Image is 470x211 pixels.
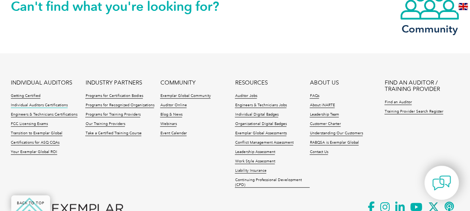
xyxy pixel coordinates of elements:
a: Take a Certified Training Course [85,131,141,136]
a: Your Exemplar Global ROI [11,150,57,155]
a: BACK TO TOP [11,195,50,211]
a: Getting Certified [11,94,40,99]
a: Contact Us [310,150,328,155]
a: Exemplar Global Assessments [235,131,286,136]
a: Auditor Jobs [235,94,257,99]
a: Certifications for ASQ CQAs [11,140,59,146]
img: en [458,3,468,10]
a: Continuing Professional Development (CPD) [235,178,310,188]
a: About iNARTE [310,103,335,108]
a: Liability Insurance [235,168,266,174]
a: RESOURCES [235,80,267,86]
h3: Community [400,24,460,34]
a: Engineers & Technicians Jobs [235,103,286,108]
a: Understanding Our Customers [310,131,363,136]
a: Our Training Providers [85,122,125,127]
a: Auditor Online [160,103,187,108]
a: Find an Auditor [384,100,412,105]
a: Programs for Certification Bodies [85,94,143,99]
a: INDIVIDUAL AUDITORS [11,80,72,86]
a: Programs for Training Providers [85,112,140,117]
a: Work Style Assessment [235,159,275,164]
a: Customer Charter [310,122,341,127]
a: Engineers & Technicians Certifications [11,112,77,117]
a: Training Provider Search Register [384,109,443,114]
a: INDUSTRY PARTNERS [85,80,142,86]
a: Webinars [160,122,176,127]
a: Transition to Exemplar Global [11,131,62,136]
h2: Can't find what you're looking for? [11,0,235,12]
a: COMMUNITY [160,80,195,86]
a: Individual Digital Badges [235,112,278,117]
a: Exemplar Global Community [160,94,211,99]
a: FCC Licensing Exams [11,122,48,127]
a: ABOUT US [310,80,338,86]
a: Organizational Digital Badges [235,122,286,127]
a: Leadership Assessment [235,150,275,155]
a: Conflict Management Assessment [235,140,293,146]
a: FAQs [310,94,319,99]
a: RABQSA is Exemplar Global [310,140,359,146]
a: FIND AN AUDITOR / TRAINING PROVIDER [384,80,459,92]
img: contact-chat.png [432,174,451,192]
a: Event Calendar [160,131,187,136]
a: Leadership Team [310,112,339,117]
a: Programs for Recognized Organizations [85,103,154,108]
a: Blog & News [160,112,182,117]
a: Individual Auditors Certifications [11,103,68,108]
